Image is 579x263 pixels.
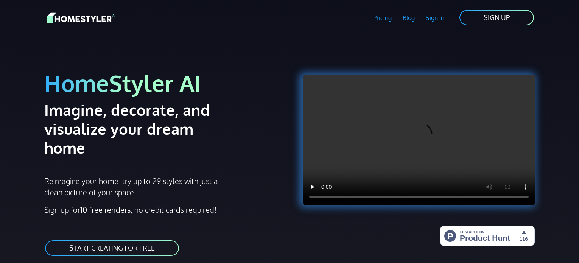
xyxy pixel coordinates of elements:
[44,240,180,257] a: START CREATING FOR FREE
[47,11,115,25] img: HomeStyler AI logo
[459,9,535,26] a: SIGN UP
[397,9,420,26] a: Blog
[44,175,225,198] p: Reimagine your home: try up to 29 styles with just a clean picture of your space.
[44,204,285,215] p: Sign up for , no credit cards required!
[80,205,131,215] strong: 10 free renders
[420,9,450,26] a: Sign In
[44,100,237,157] h2: Imagine, decorate, and visualize your dream home
[368,9,397,26] a: Pricing
[440,226,535,246] img: HomeStyler AI - Interior Design Made Easy: One Click to Your Dream Home | Product Hunt
[44,69,285,97] h1: HomeStyler AI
